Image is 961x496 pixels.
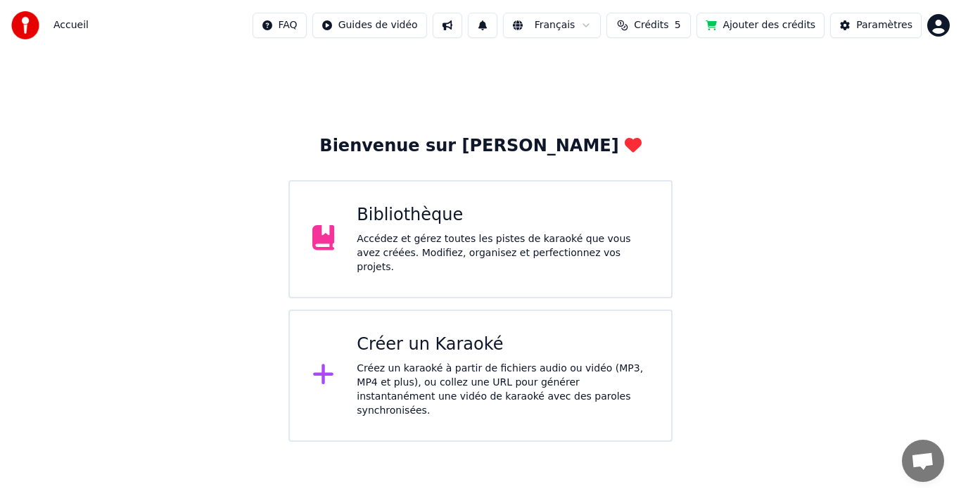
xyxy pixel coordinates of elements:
div: Créez un karaoké à partir de fichiers audio ou vidéo (MP3, MP4 et plus), ou collez une URL pour g... [357,362,649,418]
button: Ajouter des crédits [696,13,825,38]
div: Accédez et gérez toutes les pistes de karaoké que vous avez créées. Modifiez, organisez et perfec... [357,232,649,274]
div: Paramètres [856,18,912,32]
nav: breadcrumb [53,18,89,32]
button: Paramètres [830,13,922,38]
div: Ouvrir le chat [902,440,944,482]
span: Accueil [53,18,89,32]
span: Crédits [634,18,668,32]
button: FAQ [253,13,307,38]
div: Bienvenue sur [PERSON_NAME] [319,135,641,158]
div: Bibliothèque [357,204,649,227]
div: Créer un Karaoké [357,333,649,356]
span: 5 [675,18,681,32]
button: Crédits5 [606,13,691,38]
button: Guides de vidéo [312,13,427,38]
img: youka [11,11,39,39]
